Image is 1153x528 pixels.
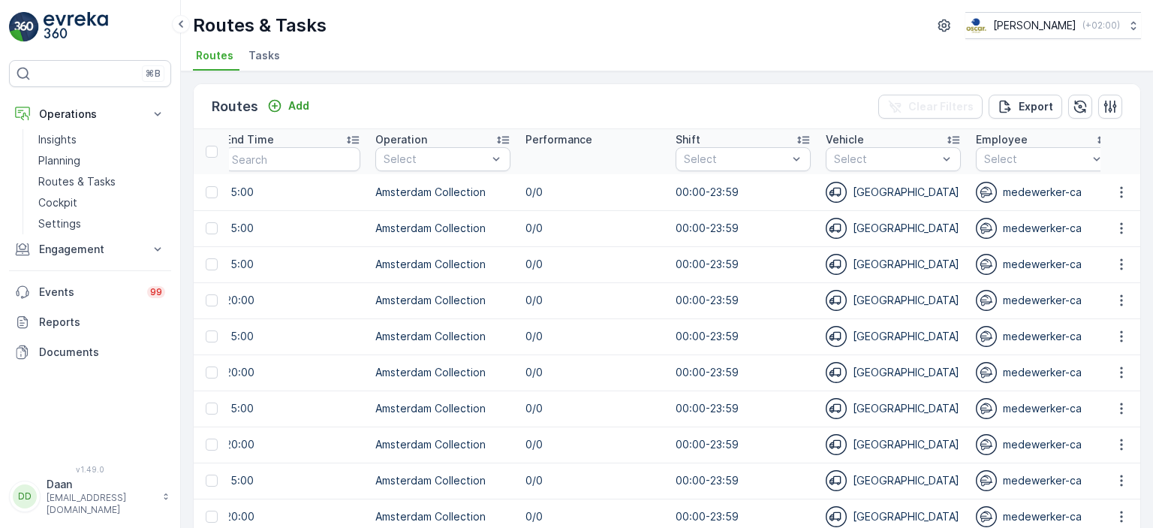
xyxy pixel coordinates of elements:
div: [GEOGRAPHIC_DATA] [826,506,961,527]
p: [EMAIL_ADDRESS][DOMAIN_NAME] [47,492,155,516]
a: Cockpit [32,192,171,213]
div: [GEOGRAPHIC_DATA] [826,470,961,491]
p: Shift [676,132,700,147]
td: 15:00 [218,463,368,499]
button: Engagement [9,234,171,264]
p: Select [984,152,1088,167]
td: Amsterdam Collection [368,463,518,499]
p: End Time [225,132,274,147]
td: Amsterdam Collection [368,427,518,463]
img: svg%3e [976,506,997,527]
p: Daan [47,477,155,492]
div: medewerker-ca [976,362,1111,383]
div: Toggle Row Selected [206,439,218,451]
p: Vehicle [826,132,864,147]
img: svg%3e [826,182,847,203]
div: [GEOGRAPHIC_DATA] [826,290,961,311]
img: svg%3e [826,470,847,491]
p: Clear Filters [908,99,974,114]
div: medewerker-ca [976,398,1111,419]
a: Reports [9,307,171,337]
td: 20:00 [218,282,368,318]
td: 00:00-23:59 [668,174,818,210]
div: Toggle Row Selected [206,403,218,415]
td: 00:00-23:59 [668,246,818,282]
button: DDDaan[EMAIL_ADDRESS][DOMAIN_NAME] [9,477,171,516]
td: 20:00 [218,427,368,463]
button: [PERSON_NAME](+02:00) [965,12,1141,39]
td: 0/0 [518,427,668,463]
span: v 1.49.0 [9,465,171,474]
div: medewerker-ca [976,254,1111,275]
td: 00:00-23:59 [668,282,818,318]
p: Reports [39,315,165,330]
td: Amsterdam Collection [368,318,518,355]
img: svg%3e [976,326,997,347]
div: medewerker-ca [976,182,1111,203]
p: Operation [375,132,427,147]
div: medewerker-ca [976,470,1111,491]
p: Insights [38,132,77,147]
img: svg%3e [826,290,847,311]
div: [GEOGRAPHIC_DATA] [826,218,961,239]
p: Select [834,152,938,167]
td: Amsterdam Collection [368,246,518,282]
td: 0/0 [518,282,668,318]
a: Events99 [9,277,171,307]
p: Cockpit [38,195,77,210]
p: ⌘B [146,68,161,80]
p: 99 [150,286,162,298]
p: Planning [38,153,80,168]
div: Toggle Row Selected [206,222,218,234]
a: Insights [32,129,171,150]
div: medewerker-ca [976,218,1111,239]
a: Documents [9,337,171,367]
td: 0/0 [518,174,668,210]
img: svg%3e [976,218,997,239]
img: logo [9,12,39,42]
td: 00:00-23:59 [668,318,818,355]
td: 15:00 [218,246,368,282]
img: svg%3e [976,182,997,203]
div: medewerker-ca [976,434,1111,455]
button: Export [989,95,1062,119]
button: Operations [9,99,171,129]
p: Operations [39,107,141,122]
td: Amsterdam Collection [368,355,518,391]
td: Amsterdam Collection [368,174,518,210]
td: 15:00 [218,174,368,210]
td: 20:00 [218,355,368,391]
img: svg%3e [826,254,847,275]
a: Settings [32,213,171,234]
img: svg%3e [826,398,847,419]
p: ( +02:00 ) [1082,20,1120,32]
p: [PERSON_NAME] [993,18,1076,33]
div: Toggle Row Selected [206,258,218,270]
img: svg%3e [976,362,997,383]
div: DD [13,484,37,508]
td: 0/0 [518,391,668,427]
div: Toggle Row Selected [206,186,218,198]
img: svg%3e [826,506,847,527]
div: [GEOGRAPHIC_DATA] [826,182,961,203]
button: Clear Filters [878,95,983,119]
img: svg%3e [976,254,997,275]
td: 0/0 [518,246,668,282]
td: 00:00-23:59 [668,391,818,427]
p: Select [684,152,787,167]
td: Amsterdam Collection [368,210,518,246]
div: Toggle Row Selected [206,511,218,523]
td: 00:00-23:59 [668,355,818,391]
span: Tasks [248,48,280,63]
td: 00:00-23:59 [668,427,818,463]
input: Search [225,147,360,171]
div: medewerker-ca [976,290,1111,311]
p: Documents [39,345,165,360]
td: 0/0 [518,355,668,391]
div: [GEOGRAPHIC_DATA] [826,434,961,455]
div: medewerker-ca [976,326,1111,347]
p: Engagement [39,242,141,257]
div: [GEOGRAPHIC_DATA] [826,398,961,419]
p: Export [1019,99,1053,114]
p: Routes & Tasks [193,14,327,38]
